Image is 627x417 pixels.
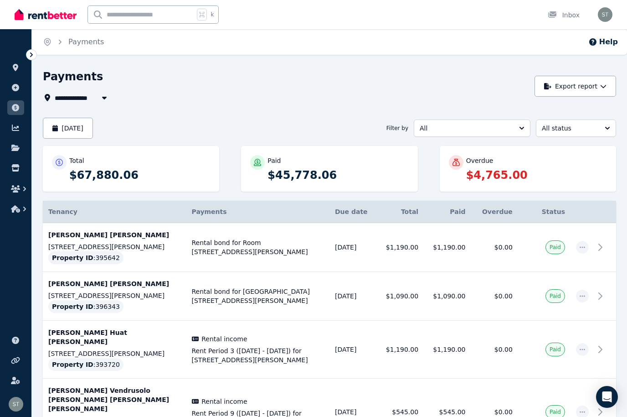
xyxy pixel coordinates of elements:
span: Paid [550,292,561,300]
span: Paid [550,244,561,251]
div: : 395642 [48,251,123,264]
button: [DATE] [43,118,93,139]
p: $4,765.00 [466,168,607,182]
span: All status [542,124,597,133]
th: Due date [329,201,377,223]
span: Rental income [201,334,247,344]
p: [STREET_ADDRESS][PERSON_NAME] [48,242,181,251]
td: $1,090.00 [424,272,471,321]
span: Property ID [52,360,93,369]
img: RentBetter [15,8,77,21]
button: All status [536,120,616,137]
th: Paid [424,201,471,223]
p: Paid [267,156,281,165]
h1: Payments [43,69,103,84]
p: Total [69,156,84,165]
td: $1,190.00 [377,223,424,272]
span: Filter by [386,125,408,132]
th: Tenancy [43,201,186,223]
td: $1,190.00 [424,223,471,272]
div: Inbox [548,10,580,20]
td: [DATE] [329,321,377,379]
th: Overdue [471,201,518,223]
span: Paid [550,408,561,416]
nav: Breadcrumb [32,29,115,55]
th: Total [377,201,424,223]
td: $1,090.00 [377,272,424,321]
th: Status [518,201,570,223]
span: Rental bond for [GEOGRAPHIC_DATA][STREET_ADDRESS][PERSON_NAME] [192,287,324,305]
img: Samantha Thomas [9,397,23,412]
td: [DATE] [329,272,377,321]
a: Payments [68,37,104,46]
p: $67,880.06 [69,168,210,182]
p: [PERSON_NAME] Vendrusolo [PERSON_NAME] [PERSON_NAME] [PERSON_NAME] [48,386,181,413]
p: [STREET_ADDRESS][PERSON_NAME] [48,349,181,358]
span: k [211,11,214,18]
button: Export report [534,76,616,97]
td: [DATE] [329,223,377,272]
p: [PERSON_NAME] [PERSON_NAME] [48,230,181,240]
td: $1,190.00 [377,321,424,379]
p: [PERSON_NAME] [PERSON_NAME] [48,279,181,288]
span: Rental bond for Room [STREET_ADDRESS][PERSON_NAME] [192,238,324,256]
div: Open Intercom Messenger [596,386,618,408]
span: Payments [192,208,227,215]
span: Paid [550,346,561,353]
button: All [414,120,530,137]
span: Property ID [52,302,93,311]
p: [PERSON_NAME] Huat [PERSON_NAME] [48,328,181,346]
p: $45,778.06 [267,168,408,182]
td: $1,190.00 [424,321,471,379]
span: $0.00 [494,292,513,300]
div: : 396343 [48,300,123,313]
span: Rental income [201,397,247,406]
p: [STREET_ADDRESS][PERSON_NAME] [48,291,181,300]
button: Help [588,36,618,47]
p: Overdue [466,156,493,165]
span: All [420,124,512,133]
img: Samantha Thomas [598,7,612,22]
span: $0.00 [494,346,513,353]
span: $0.00 [494,408,513,416]
span: Property ID [52,253,93,262]
span: Rent Period 3 ([DATE] - [DATE]) for [STREET_ADDRESS][PERSON_NAME] [192,346,324,365]
div: : 393720 [48,358,123,371]
span: $0.00 [494,244,513,251]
